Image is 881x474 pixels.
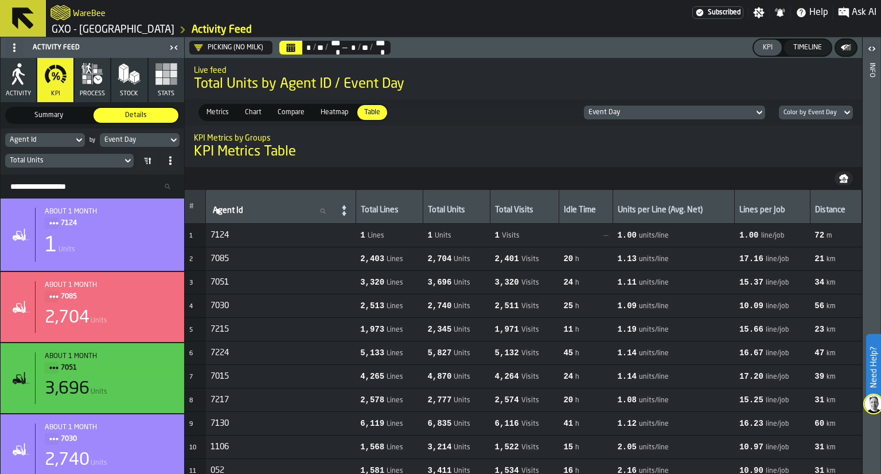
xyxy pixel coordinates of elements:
div: 2,740 [45,450,89,471]
span: 1106 [210,442,229,452]
div: 2,704 [45,308,89,328]
span: process [80,90,105,98]
span: 1.19 [617,325,637,334]
div: Select date range [279,41,391,55]
label: button-switch-multi-Chart [237,104,270,121]
span: h [575,326,579,334]
div: Start: 8/11/2025, 12:00:00 AM - End: 8/18/2025, 5:39:35 AM [45,281,175,289]
span: 34 [814,278,824,287]
label: button-switch-multi-Details [92,107,180,124]
span: line/job [766,279,789,287]
span: Subscribed [708,9,740,17]
span: units/line [639,279,669,287]
span: 17.16 [739,254,763,263]
div: Title [45,352,175,374]
span: 7124 [210,231,229,240]
span: Visits [521,420,539,428]
span: Visits [521,373,539,381]
span: 1.11 [617,278,637,287]
span: 21 [814,254,824,263]
span: 3,320 [360,278,384,287]
span: 1.08 [617,395,637,405]
span: 4 [189,304,193,310]
span: Lines [387,420,403,428]
span: Help [809,6,828,20]
span: 7015 [210,372,229,381]
span: 60 [814,419,824,428]
span: 41 [563,419,573,428]
span: 1 [495,231,500,240]
span: km [827,349,836,358]
div: DropdownMenuValue-bucket [774,106,853,119]
span: 1 [427,231,432,240]
span: 6,119 [360,419,384,428]
div: stat- [1,272,184,342]
span: 24 [563,278,573,287]
div: DropdownMenuValue-eventDay [100,133,180,147]
span: 15.25 [739,395,763,405]
span: 4,265 [360,372,384,381]
span: 23 [814,325,824,334]
h2: Sub Title [194,64,853,75]
span: Metrics [202,107,233,118]
span: 1.00 [617,231,637,240]
div: / [312,43,316,52]
label: button-toggle-Close me [166,41,182,55]
span: Lines [387,255,403,263]
div: thumb [6,108,91,123]
label: button-switch-multi-Summary [5,107,92,124]
div: / [369,43,373,52]
label: button-switch-multi-Compare [270,104,313,121]
label: button-toggle-Settings [749,7,769,18]
div: Distance [815,205,857,217]
span: 3,320 [495,278,519,287]
span: km [827,420,836,428]
span: 31 [814,442,824,452]
span: 7215 [210,325,229,334]
span: km [827,397,836,405]
span: 1 [189,233,193,239]
div: Activity Feed [3,38,166,57]
span: 17.20 [739,372,763,381]
span: Activity [6,90,31,98]
span: 2,574 [495,395,519,405]
span: h [575,373,579,381]
span: Visits [502,232,520,240]
span: 7224 [210,348,229,358]
span: m [827,232,832,240]
div: thumb [357,105,387,120]
div: 3,696 [45,379,89,399]
span: line/job [766,397,789,405]
span: Units [59,246,75,254]
span: 15.37 [739,278,763,287]
span: 4,870 [427,372,451,381]
span: line/job [766,444,789,452]
label: button-switch-multi-Heatmap [313,104,356,121]
span: 7051 [61,362,166,374]
span: km [827,302,836,310]
div: Idle Time [564,205,608,217]
div: Title [45,208,175,230]
span: line/job [761,232,784,240]
div: thumb [200,105,236,120]
span: Ask AI [852,6,876,20]
div: Title [45,424,175,445]
span: 1.12 [617,419,637,428]
span: — [341,43,348,52]
span: Stats [158,90,174,98]
div: DropdownMenuValue-agentId [5,133,85,147]
span: label [213,206,243,215]
span: Chart [240,107,266,118]
span: Visits [521,326,539,334]
div: DropdownMenuValue-eventDay [584,106,766,119]
span: units/line [639,349,669,358]
span: 3,696 [427,278,451,287]
span: line/job [766,255,789,263]
span: Table [360,107,385,118]
div: Start: 8/11/2025, 12:00:00 AM - End: 8/11/2025, 12:00:00 AM [45,208,175,216]
span: 1 [360,231,365,240]
span: h [575,349,579,358]
div: Total Lines [361,205,418,217]
span: Units [454,373,470,381]
span: 5 [189,327,193,333]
